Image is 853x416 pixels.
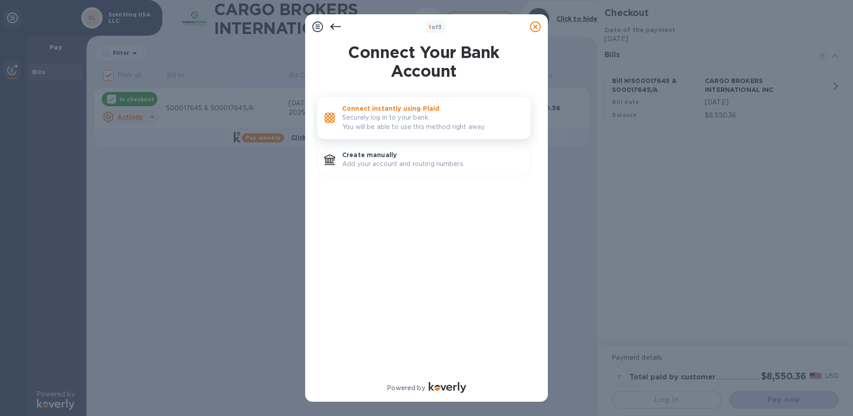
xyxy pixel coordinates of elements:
[313,43,534,80] h1: Connect Your Bank Account
[342,104,523,113] p: Connect instantly using Plaid
[387,383,425,393] p: Powered by
[429,24,442,30] b: of 3
[342,159,523,169] p: Add your account and routing numbers.
[342,150,523,159] p: Create manually
[429,382,466,393] img: Logo
[429,24,431,30] span: 1
[342,113,523,132] p: Securely log in to your bank. You will be able to use this method right away.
